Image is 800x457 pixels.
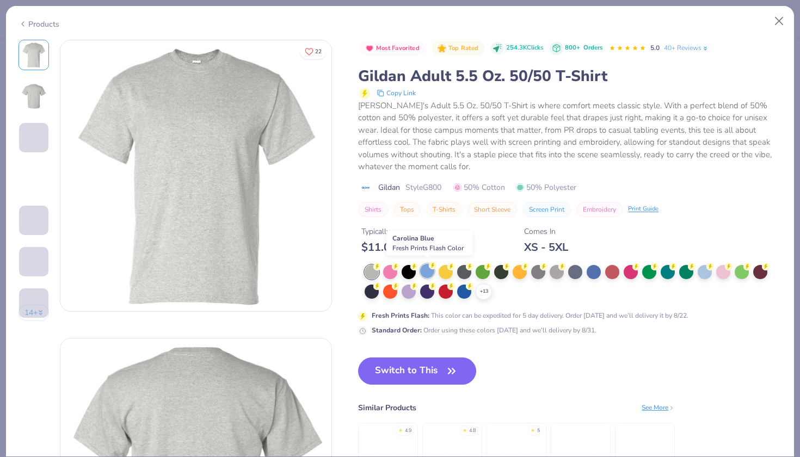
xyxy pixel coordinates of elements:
img: User generated content [19,318,21,347]
div: 4.8 [469,427,476,435]
strong: Fresh Prints Flash : [372,311,429,320]
div: Gildan Adult 5.5 Oz. 50/50 T-Shirt [358,66,781,87]
span: Style G800 [405,182,441,193]
div: ★ [398,427,403,431]
strong: Standard Order : [372,326,422,335]
button: Tops [393,202,421,217]
img: User generated content [19,276,21,306]
img: brand logo [358,183,373,192]
img: Back [21,83,47,109]
button: Like [300,44,327,59]
button: Screen Print [522,202,571,217]
button: Shirts [358,202,388,217]
span: 254.3K Clicks [506,44,543,53]
div: Products [19,18,59,30]
div: 4.9 [405,427,411,435]
div: 5.0 Stars [609,40,646,57]
div: Print Guide [628,205,659,214]
button: Short Sleeve [467,202,517,217]
span: Gildan [378,182,400,193]
div: Carolina Blue [386,231,473,256]
div: Order using these colors [DATE] and we’ll delivery by 8/31. [372,325,596,335]
div: Similar Products [358,402,416,413]
img: Front [21,42,47,68]
div: Comes In [524,226,568,237]
div: 5 [537,427,540,435]
div: ★ [463,427,467,431]
img: Front [60,40,331,311]
div: XS - 5XL [524,240,568,254]
div: 800+ [565,44,602,53]
img: Most Favorited sort [365,44,374,53]
span: 5.0 [650,44,660,52]
span: 22 [315,49,322,54]
span: + 13 [480,288,488,295]
div: Typically [361,226,451,237]
button: Badge Button [359,41,425,55]
button: Switch to This [358,357,476,385]
span: 50% Polyester [516,182,576,193]
button: Badge Button [432,41,484,55]
button: Close [769,11,790,32]
button: T-Shirts [426,202,462,217]
img: Top Rated sort [438,44,446,53]
a: 40+ Reviews [664,43,709,53]
div: [PERSON_NAME]'s Adult 5.5 Oz. 50/50 T-Shirt is where comfort meets classic style. With a perfect ... [358,100,781,173]
div: ★ [531,427,535,431]
button: 14+ [19,305,50,321]
span: Fresh Prints Flash Color [392,244,464,252]
img: User generated content [19,164,48,194]
div: This color can be expedited for 5 day delivery. Order [DATE] and we’ll delivery it by 8/22. [372,311,688,320]
span: Most Favorited [376,45,420,51]
div: See More [642,403,675,412]
span: Orders [583,44,602,52]
button: Embroidery [576,202,623,217]
div: $ 11.00 - $ 19.00 [361,240,451,254]
span: Top Rated [448,45,479,51]
img: User generated content [19,152,21,182]
img: User generated content [19,235,21,264]
button: copy to clipboard [373,87,419,100]
span: 50% Cotton [453,182,505,193]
